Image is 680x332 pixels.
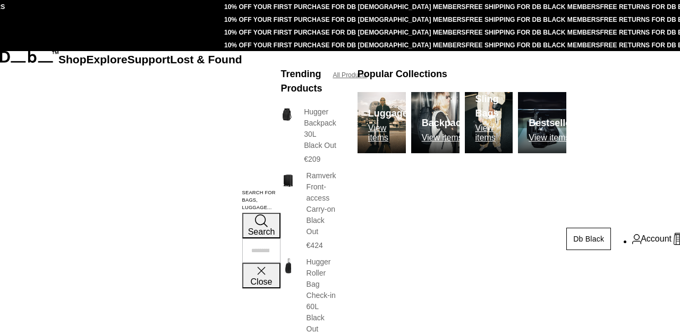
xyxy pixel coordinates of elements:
button: Search [242,213,281,238]
img: Db [518,92,566,153]
a: Shop [58,53,87,65]
img: Db [358,92,406,153]
a: All Products [333,70,367,80]
a: Lost & Found [170,53,242,65]
a: Account [632,233,671,245]
p: View items [368,123,408,143]
a: FREE SHIPPING FOR DB BLACK MEMBERS [465,29,600,36]
h3: Luggage [368,106,408,121]
span: €209 [304,155,320,163]
p: View items [422,133,472,143]
h3: Ramverk Front-access Carry-on Black Out [307,170,336,237]
a: Hugger Backpack 30L Black Out Hugger Backpack 30L Black Out €209 [280,106,336,165]
span: Search [248,227,275,236]
a: Ramverk Front-access Carry-on Black Out Ramverk Front-access Carry-on Black Out €424 [280,170,336,251]
p: View items [529,133,580,143]
img: Hugger Roller Bag Check-in 60L Black Out [280,256,295,276]
button: Close [242,263,281,288]
span: €424 [307,241,323,250]
a: 10% OFF YOUR FIRST PURCHASE FOR DB [DEMOGRAPHIC_DATA] MEMBERS [224,41,465,49]
a: Explore [87,53,127,65]
a: Db Bestsellers View items [518,92,566,153]
img: Ramverk Front-access Carry-on Black Out [280,170,295,189]
h3: Bestsellers [529,116,580,130]
a: FREE SHIPPING FOR DB BLACK MEMBERS [465,41,600,49]
a: Support [127,53,171,65]
h3: Hugger Backpack 30L Black Out [304,106,336,151]
h3: Backpacks [422,116,472,130]
p: View items [475,123,513,143]
a: FREE SHIPPING FOR DB BLACK MEMBERS [465,3,600,11]
h3: Sling Bags [475,92,513,121]
span: Account [641,233,671,245]
a: 10% OFF YOUR FIRST PURCHASE FOR DB [DEMOGRAPHIC_DATA] MEMBERS [224,16,465,23]
h3: Trending Products [280,67,322,96]
a: 10% OFF YOUR FIRST PURCHASE FOR DB [DEMOGRAPHIC_DATA] MEMBERS [224,29,465,36]
span: Close [251,277,273,286]
h3: Popular Collections [358,67,447,81]
label: Search for Bags, Luggage... [242,189,281,212]
a: Db Sling Bags View items [465,92,513,153]
img: Hugger Backpack 30L Black Out [280,106,293,122]
a: Db Luggage View items [358,92,406,153]
a: Db Black [566,228,611,250]
a: FREE SHIPPING FOR DB BLACK MEMBERS [465,16,600,23]
a: 10% OFF YOUR FIRST PURCHASE FOR DB [DEMOGRAPHIC_DATA] MEMBERS [224,3,465,11]
a: Db Backpacks View items [411,92,460,153]
img: Db [411,92,460,153]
